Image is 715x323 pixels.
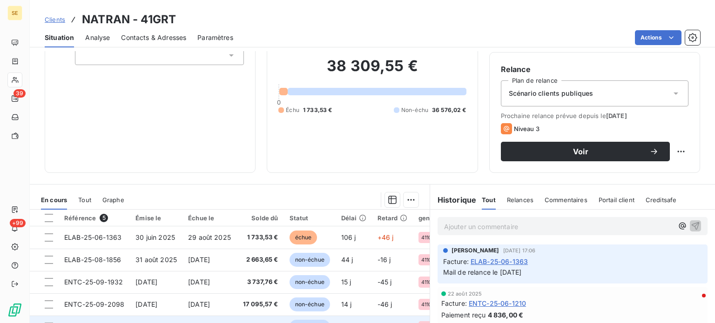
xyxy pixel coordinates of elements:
[421,235,445,240] span: 41100002
[135,233,175,241] span: 30 juin 2025
[471,257,528,266] span: ELAB-25-06-1363
[545,196,587,204] span: Commentaires
[683,291,706,314] iframe: Intercom live chat
[503,248,536,253] span: [DATE] 17:06
[378,278,392,286] span: -45 j
[64,300,124,308] span: ENTC-25-09-2098
[443,268,522,276] span: Mail de relance le [DATE]
[286,106,299,114] span: Échu
[102,196,124,204] span: Graphe
[64,256,121,264] span: ELAB-25-08-1856
[514,125,540,132] span: Niveau 3
[242,255,278,264] span: 2 663,65 €
[303,106,332,114] span: 1 733,53 €
[197,33,233,42] span: Paramètres
[290,231,317,244] span: échue
[341,214,366,222] div: Délai
[378,214,407,222] div: Retard
[482,196,496,204] span: Tout
[78,196,91,204] span: Tout
[341,233,356,241] span: 106 j
[188,300,210,308] span: [DATE]
[278,57,466,85] h2: 38 309,55 €
[45,16,65,23] span: Clients
[242,214,278,222] div: Solde dû
[242,233,278,242] span: 1 733,53 €
[646,196,677,204] span: Creditsafe
[277,99,281,106] span: 0
[421,279,445,285] span: 41100002
[7,6,22,20] div: SE
[135,256,177,264] span: 31 août 2025
[448,291,482,297] span: 22 août 2025
[488,310,524,320] span: 4 836,00 €
[441,310,486,320] span: Paiement reçu
[135,214,177,222] div: Émise le
[82,11,176,28] h3: NATRAN - 41GRT
[121,33,186,42] span: Contacts & Adresses
[501,142,670,161] button: Voir
[341,278,351,286] span: 15 j
[430,194,477,205] h6: Historique
[64,214,124,222] div: Référence
[452,246,499,255] span: [PERSON_NAME]
[290,214,330,222] div: Statut
[501,64,688,75] h6: Relance
[41,196,67,204] span: En cours
[341,256,353,264] span: 44 j
[242,300,278,309] span: 17 095,57 €
[188,256,210,264] span: [DATE]
[507,196,533,204] span: Relances
[188,233,231,241] span: 29 août 2025
[421,257,445,263] span: 41100002
[64,233,121,241] span: ELAB-25-06-1363
[242,277,278,287] span: 3 737,76 €
[188,278,210,286] span: [DATE]
[290,253,330,267] span: non-échue
[501,112,688,119] span: Prochaine relance prévue depuis le
[10,219,26,227] span: +99
[635,30,681,45] button: Actions
[418,214,473,222] div: generalAccountId
[290,275,330,289] span: non-échue
[83,51,90,59] input: Ajouter une valeur
[401,106,428,114] span: Non-échu
[378,233,394,241] span: +46 j
[85,33,110,42] span: Analyse
[45,15,65,24] a: Clients
[13,89,26,98] span: 39
[509,89,594,98] span: Scénario clients publiques
[443,257,469,266] span: Facture :
[188,214,231,222] div: Échue le
[64,278,123,286] span: ENTC-25-09-1932
[45,33,74,42] span: Situation
[378,256,391,264] span: -16 j
[378,300,392,308] span: -46 j
[512,148,649,155] span: Voir
[135,278,157,286] span: [DATE]
[421,302,445,307] span: 41100002
[100,214,108,222] span: 5
[341,300,352,308] span: 14 j
[599,196,634,204] span: Portail client
[441,298,467,308] span: Facture :
[7,303,22,317] img: Logo LeanPay
[432,106,466,114] span: 36 576,02 €
[606,112,627,119] span: [DATE]
[290,297,330,311] span: non-échue
[469,298,526,308] span: ENTC-25-06-1210
[135,300,157,308] span: [DATE]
